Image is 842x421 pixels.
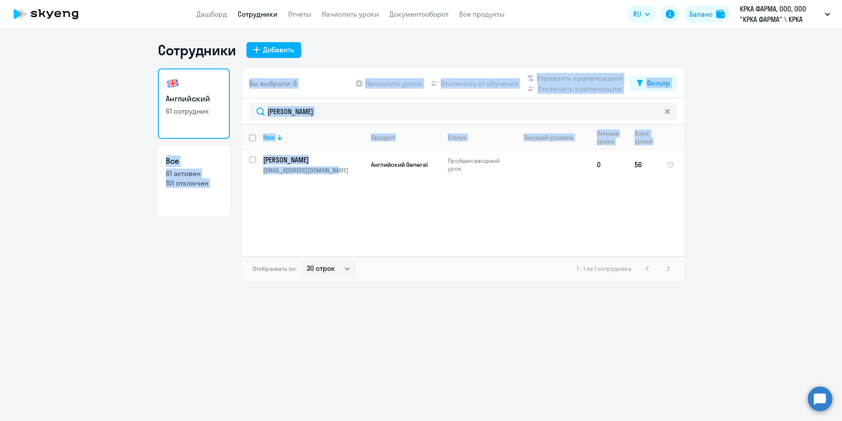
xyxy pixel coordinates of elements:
button: КРКА ФАРМА, ООО, ООО "КРКА ФАРМА" \ КРКА ФАРМА [735,4,835,25]
button: Фильтр [630,76,677,91]
a: Начислить уроки [322,10,379,18]
div: Текущий уровень [524,133,574,141]
h3: Английский [166,93,222,104]
p: [EMAIL_ADDRESS][DOMAIN_NAME] [263,166,364,174]
span: Отображать по: [253,265,297,273]
div: Имя [263,133,364,141]
td: 56 [628,150,660,179]
a: Дашборд [196,10,227,18]
a: Отчеты [288,10,311,18]
a: Английский61 сотрудник [158,68,230,139]
img: english [166,76,180,90]
p: 101 отключен [166,178,222,188]
button: Балансbalance [684,5,730,23]
div: Фильтр [646,78,670,88]
div: Статус [448,133,467,141]
span: Английский General [371,161,428,169]
div: Добавить [263,44,294,55]
h3: Все [166,155,222,167]
a: Документооборот [389,10,449,18]
button: Добавить [246,42,301,58]
span: 1 - 1 из 1 сотрудника [577,265,631,273]
div: Имя [263,133,275,141]
a: [PERSON_NAME] [263,155,364,165]
h1: Сотрудники [158,41,236,59]
p: 61 активен [166,169,222,178]
a: Сотрудники [238,10,278,18]
p: 61 сотрудник [166,106,222,116]
span: RU [633,9,641,19]
p: КРКА ФАРМА, ООО, ООО "КРКА ФАРМА" \ КРКА ФАРМА [740,4,821,25]
div: Личные уроки [597,130,627,145]
div: Текущий уровень [515,133,589,141]
a: Все продукты [459,10,505,18]
p: [PERSON_NAME] [263,155,362,165]
td: 0 [590,150,628,179]
div: Корп. уроки [635,130,653,145]
img: balance [716,10,725,18]
div: Продукт [371,133,395,141]
div: Личные уроки [597,130,621,145]
span: Вы выбрали: 0 [249,78,297,89]
div: Баланс [689,9,713,19]
button: RU [627,5,656,23]
div: Статус [448,133,508,141]
div: Продукт [371,133,440,141]
p: Пройден вводный урок [448,157,508,173]
div: Корп. уроки [635,130,659,145]
a: Все61 активен101 отключен [158,146,230,216]
input: Поиск по имени, email, продукту или статусу [249,103,677,120]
